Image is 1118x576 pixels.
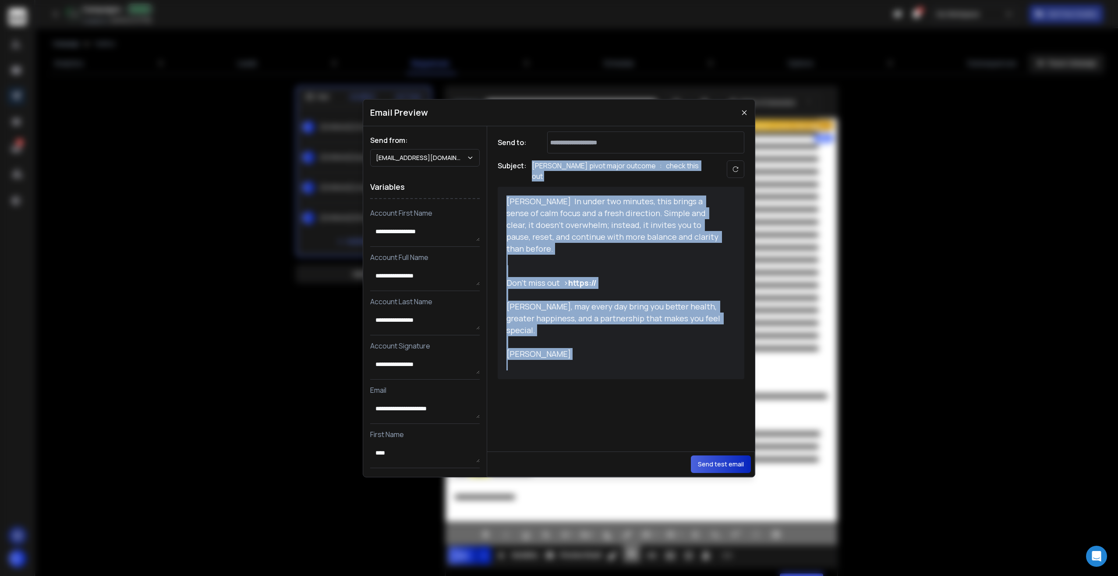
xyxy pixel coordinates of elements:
p: Account First Name [370,208,480,218]
p: First Name [370,429,480,440]
span: Don’t miss out > [506,277,597,288]
div: Open Intercom Messenger [1086,546,1107,567]
p: [PERSON_NAME] pivot major outcome : check this out [532,160,707,181]
p: Account Full Name [370,252,480,263]
strong: https:// [568,277,597,288]
h1: Send from: [370,135,480,146]
button: Send test email [691,455,751,473]
h1: Variables [370,175,480,199]
span: [PERSON_NAME] In under two minutes, this brings a sense of calm focus and a fresh direction. Simp... [506,196,720,254]
span: [PERSON_NAME] [506,348,571,359]
span: [PERSON_NAME], may every day bring you better health, greater happiness, and a partnership that m... [506,301,722,335]
p: Account Signature [370,341,480,351]
p: [EMAIL_ADDRESS][DOMAIN_NAME] [376,153,467,162]
h1: Subject: [498,160,527,181]
p: Account Last Name [370,296,480,307]
h1: Send to: [498,137,533,148]
h1: Email Preview [370,107,428,119]
p: Email [370,385,480,395]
